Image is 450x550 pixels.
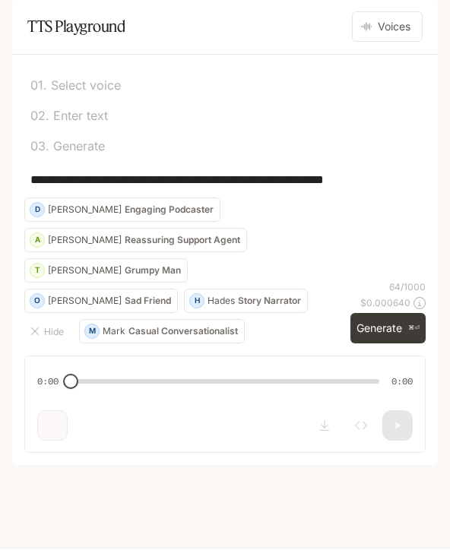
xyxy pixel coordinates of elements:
[85,320,99,344] div: M
[350,314,426,345] button: Generate⌘⏎
[184,289,308,314] button: HHadesStory Narrator
[128,327,238,337] p: Casual Conversationalist
[30,229,44,253] div: A
[352,12,423,43] button: Voices
[208,297,235,306] p: Hades
[79,320,245,344] button: MMarkCasual Conversationalist
[24,198,220,223] button: D[PERSON_NAME]Engaging Podcaster
[27,12,125,43] h1: TTS Playground
[24,229,247,253] button: A[PERSON_NAME]Reassuring Support Agent
[48,267,122,276] p: [PERSON_NAME]
[30,141,49,153] p: 0 3 .
[30,259,44,283] div: T
[125,267,181,276] p: Grumpy Man
[125,236,240,245] p: Reassuring Support Agent
[48,206,122,215] p: [PERSON_NAME]
[47,80,121,92] p: Select voice
[30,198,44,223] div: D
[30,80,47,92] p: 0 1 .
[238,297,301,306] p: Story Narrator
[30,289,44,314] div: O
[103,327,125,337] p: Mark
[408,324,420,333] p: ⌘⏎
[24,259,188,283] button: T[PERSON_NAME]Grumpy Man
[24,320,73,344] button: Hide
[49,141,105,153] p: Generate
[190,289,204,314] div: H
[48,297,122,306] p: [PERSON_NAME]
[125,297,171,306] p: Sad Friend
[125,206,214,215] p: Engaging Podcaster
[24,289,178,314] button: O[PERSON_NAME]Sad Friend
[30,110,49,122] p: 0 2 .
[48,236,122,245] p: [PERSON_NAME]
[49,110,108,122] p: Enter text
